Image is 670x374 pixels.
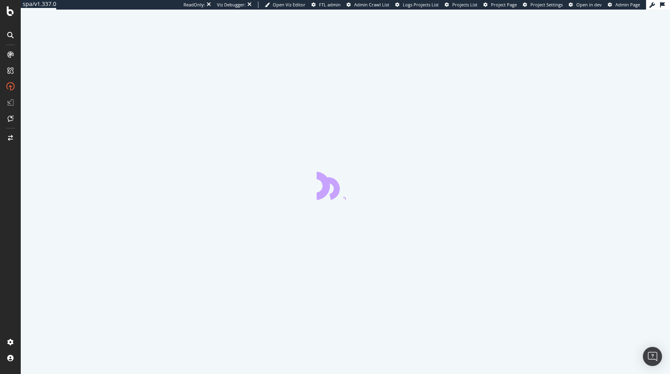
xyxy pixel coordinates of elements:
span: Project Page [491,2,517,8]
a: Project Settings [523,2,563,8]
span: Admin Crawl List [354,2,389,8]
a: Open in dev [569,2,602,8]
a: Admin Crawl List [347,2,389,8]
span: Logs Projects List [403,2,439,8]
span: Open Viz Editor [273,2,305,8]
span: FTL admin [319,2,341,8]
div: Viz Debugger: [217,2,246,8]
a: Logs Projects List [395,2,439,8]
span: Open in dev [576,2,602,8]
div: animation [317,171,374,200]
div: Open Intercom Messenger [643,347,662,366]
div: ReadOnly: [183,2,205,8]
a: Projects List [445,2,477,8]
a: FTL admin [311,2,341,8]
a: Admin Page [608,2,640,8]
span: Project Settings [530,2,563,8]
span: Admin Page [615,2,640,8]
a: Open Viz Editor [265,2,305,8]
span: Projects List [452,2,477,8]
a: Project Page [483,2,517,8]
